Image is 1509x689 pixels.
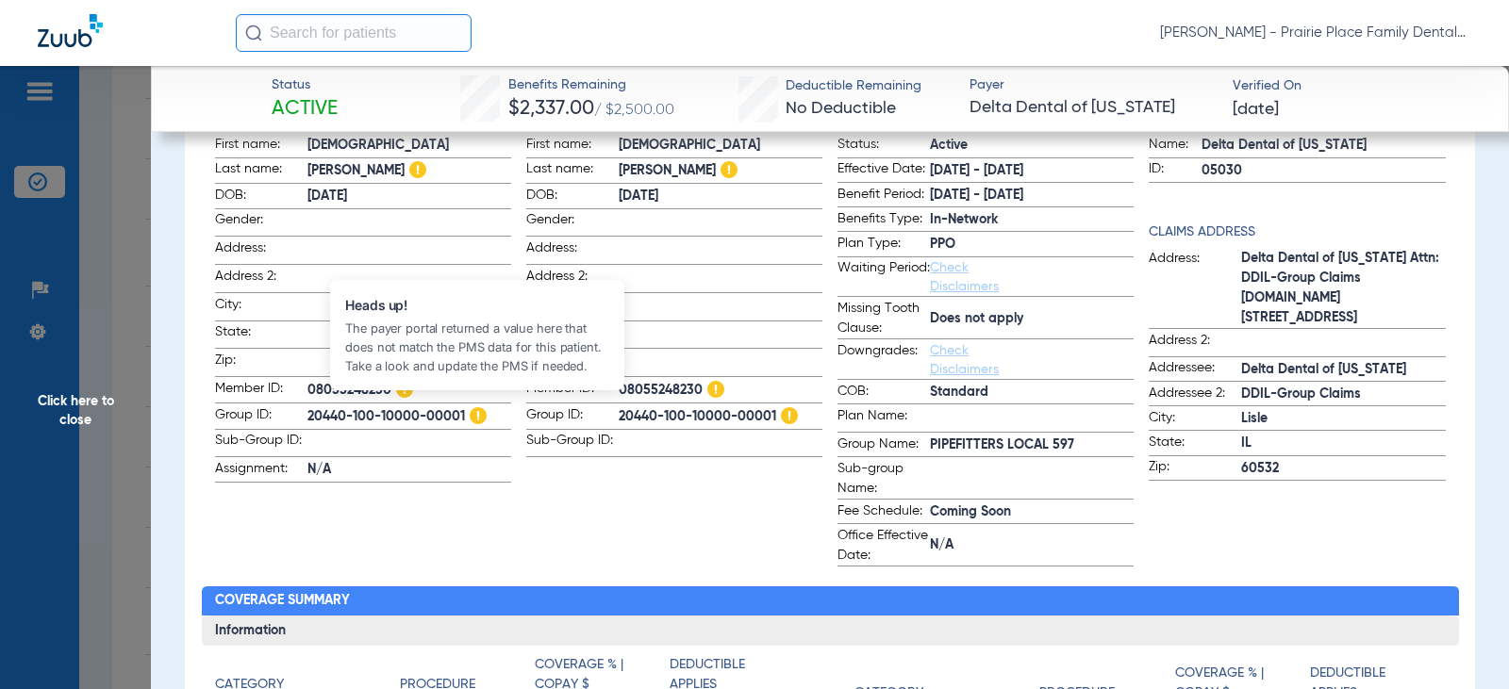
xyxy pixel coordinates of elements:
[307,405,511,429] span: 20440-100-10000-00001
[215,159,307,183] span: Last name:
[1149,135,1202,157] span: Name:
[345,319,609,375] div: The payer portal returned a value here that does not match the PMS data for this patient. Take a ...
[202,586,1459,616] h2: Coverage Summary
[721,161,738,178] img: Hazard
[930,309,1134,329] span: Does not apply
[215,322,307,348] span: State:
[526,238,619,264] span: Address:
[930,161,1134,181] span: [DATE] - [DATE]
[930,136,1134,156] span: Active
[526,267,619,292] span: Address 2:
[837,501,930,524] span: Fee Schedule:
[215,267,307,292] span: Address 2:
[619,136,822,156] span: [DEMOGRAPHIC_DATA]
[307,136,511,156] span: [DEMOGRAPHIC_DATA]
[786,76,921,96] span: Deductible Remaining
[526,159,619,183] span: Last name:
[215,210,307,236] span: Gender:
[1149,408,1241,431] span: City:
[837,382,930,404] span: COB:
[345,295,609,315] span: Heads up!
[215,405,307,429] span: Group ID:
[215,238,307,264] span: Address:
[526,135,619,157] span: First name:
[707,381,724,398] img: Hazard
[837,135,930,157] span: Status:
[930,502,1134,522] span: Coming Soon
[930,344,999,376] a: Check Disclaimers
[837,299,930,338] span: Missing Tooth Clause:
[245,25,262,41] img: Search Icon
[307,159,511,183] span: [PERSON_NAME]
[1149,358,1241,381] span: Addressee:
[215,459,307,482] span: Assignment:
[526,186,619,208] span: DOB:
[619,159,822,183] span: [PERSON_NAME]
[930,235,1134,254] span: PPO
[215,295,307,320] span: City:
[837,406,930,432] span: Plan Name:
[619,379,822,402] span: 08055248230
[215,431,307,456] span: Sub-Group ID:
[526,431,619,456] span: Sub-Group ID:
[508,99,594,119] span: $2,337.00
[1202,161,1445,181] span: 05030
[1233,76,1479,96] span: Verified On
[508,75,674,95] span: Benefits Remaining
[837,209,930,232] span: Benefits Type:
[236,14,472,52] input: Search for patients
[837,258,930,296] span: Waiting Period:
[837,341,930,379] span: Downgrades:
[930,261,999,293] a: Check Disclaimers
[1241,360,1445,380] span: Delta Dental of [US_STATE]
[202,615,1459,646] h3: Information
[272,75,338,95] span: Status
[786,100,896,117] span: No Deductible
[837,459,930,499] span: Sub-group Name:
[215,135,307,157] span: First name:
[837,435,930,457] span: Group Name:
[1241,434,1445,453] span: IL
[307,379,511,402] span: 08055248230
[272,96,338,123] span: Active
[1149,433,1241,455] span: State:
[526,210,619,236] span: Gender:
[38,14,103,47] img: Zuub Logo
[619,187,822,206] span: [DATE]
[930,535,1134,555] span: N/A
[1233,98,1279,122] span: [DATE]
[837,234,930,256] span: Plan Type:
[970,75,1216,95] span: Payer
[619,405,822,429] span: 20440-100-10000-00001
[930,435,1134,455] span: PIPEFITTERS LOCAL 597
[1149,457,1241,480] span: Zip:
[470,407,487,424] img: Hazard
[526,379,619,402] span: Member ID:
[1241,409,1445,429] span: Lisle
[837,159,930,182] span: Effective Date:
[215,351,307,376] span: Zip:
[1149,384,1241,406] span: Addressee 2:
[781,407,798,424] img: Hazard
[594,103,674,118] span: / $2,500.00
[970,96,1216,120] span: Delta Dental of [US_STATE]
[930,186,1134,205] span: [DATE] - [DATE]
[215,379,307,402] span: Member ID:
[837,185,930,207] span: Benefit Period:
[409,161,426,178] img: Hazard
[1149,249,1241,328] span: Address:
[1241,385,1445,404] span: DDIL-Group Claims
[1160,24,1471,42] span: [PERSON_NAME] - Prairie Place Family Dental
[930,210,1134,230] span: In-Network
[1241,459,1445,479] span: 60532
[1149,222,1445,242] h4: Claims Address
[930,383,1134,402] span: Standard
[837,526,930,566] span: Office Effective Date:
[526,405,619,429] span: Group ID:
[215,186,307,208] span: DOB:
[1202,136,1445,156] span: Delta Dental of [US_STATE]
[1149,159,1202,182] span: ID:
[307,460,511,480] span: N/A
[1149,331,1241,356] span: Address 2:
